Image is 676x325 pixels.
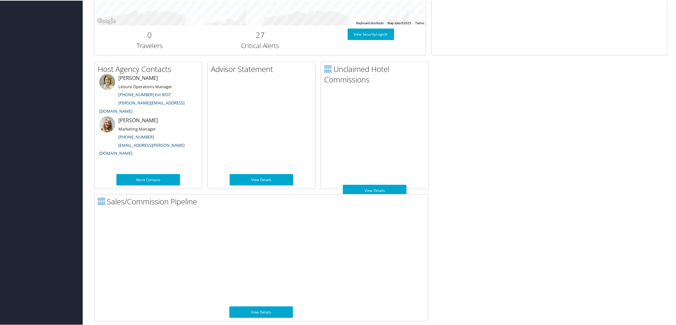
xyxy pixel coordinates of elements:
[98,195,428,206] h2: Sales/Commission Pipeline
[98,63,202,74] h2: Host Agency Contacts
[99,41,200,50] h3: Travelers
[116,173,180,185] a: More Contacts
[324,65,332,72] img: domo-logo.png
[210,41,311,50] h3: Critical Alerts
[348,28,394,39] a: View SecurityLogic®
[99,116,115,132] img: ali-moffitt.jpg
[99,99,185,113] a: [PERSON_NAME][EMAIL_ADDRESS][DOMAIN_NAME]
[415,21,424,24] a: Terms (opens in new tab)
[210,29,311,40] h2: 27
[211,63,315,74] h2: Advisor Statement
[96,74,200,116] li: [PERSON_NAME]
[98,197,105,205] img: domo-logo.png
[118,83,172,89] small: Leisure Operations Manager
[99,142,185,156] a: [EMAIL_ADDRESS][PERSON_NAME][DOMAIN_NAME]
[96,116,200,158] li: [PERSON_NAME]
[118,91,171,97] a: [PHONE_NUMBER] Ext 8537
[99,29,200,40] h2: 0
[356,20,384,25] button: Keyboard shortcuts
[387,21,411,24] span: Map data ©2025
[343,184,407,196] a: View Details
[96,17,117,25] a: Open this area in Google Maps (opens a new window)
[324,63,429,84] h2: Unclaimed Hotel Commissions
[99,74,115,89] img: meredith-price.jpg
[96,17,117,25] img: Google
[118,133,154,139] a: [PHONE_NUMBER]
[229,306,293,317] a: View Details
[118,125,156,131] small: Marketing Manager
[230,173,293,185] a: View Details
